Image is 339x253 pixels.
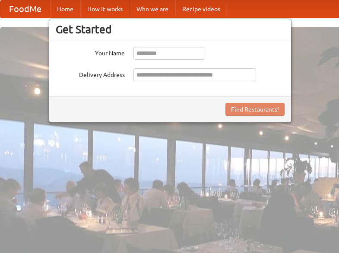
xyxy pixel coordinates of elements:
[0,0,50,18] a: FoodMe
[56,47,125,58] label: Your Name
[56,23,285,36] h3: Get Started
[50,0,80,18] a: Home
[56,68,125,79] label: Delivery Address
[225,103,285,116] button: Find Restaurants!
[130,0,175,18] a: Who we are
[175,0,227,18] a: Recipe videos
[80,0,130,18] a: How it works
